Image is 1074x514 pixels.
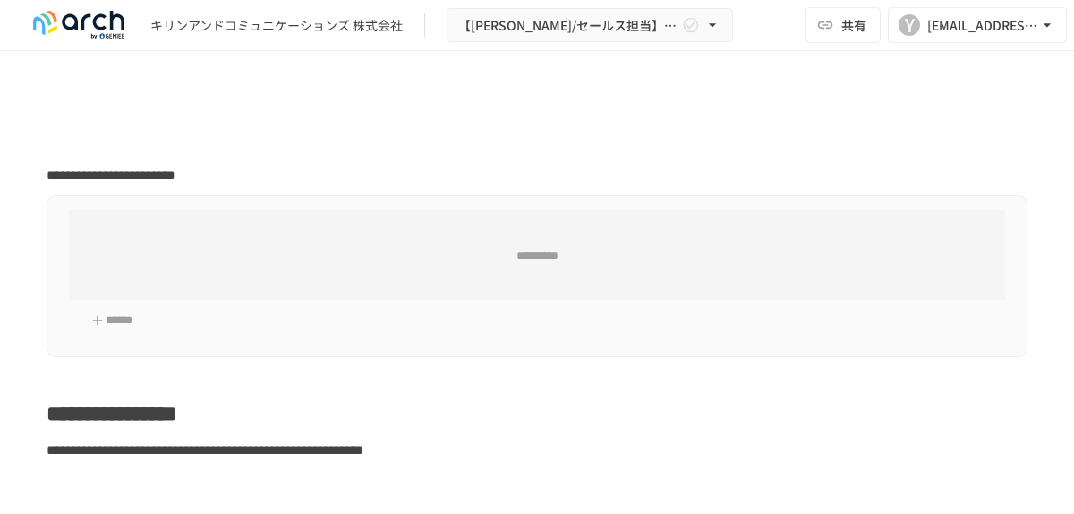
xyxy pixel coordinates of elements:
[927,14,1038,37] div: [EMAIL_ADDRESS][PERSON_NAME][DOMAIN_NAME]
[150,16,403,35] div: キリンアンドコミュニケーションズ 株式会社
[21,11,136,39] img: logo-default@2x-9cf2c760.svg
[888,7,1067,43] button: Y[EMAIL_ADDRESS][PERSON_NAME][DOMAIN_NAME]
[899,14,920,36] div: Y
[458,14,678,37] span: 【[PERSON_NAME]/セールス担当】キリンアンドコミュニケーションズ株式会社様_初期設定サポート
[841,15,866,35] span: 共有
[805,7,881,43] button: 共有
[447,8,733,43] button: 【[PERSON_NAME]/セールス担当】キリンアンドコミュニケーションズ株式会社様_初期設定サポート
